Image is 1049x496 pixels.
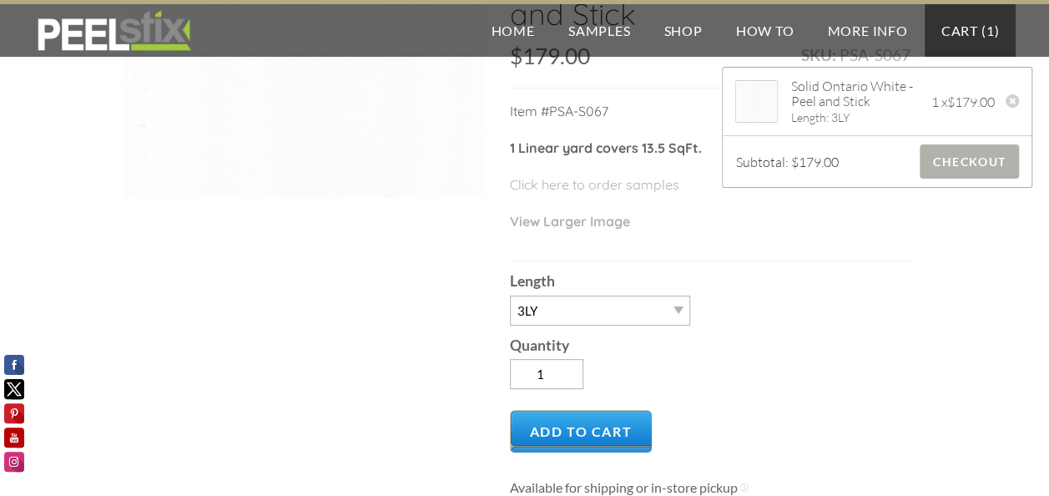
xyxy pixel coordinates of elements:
span: Subtotal: [735,154,788,170]
a: Click here to order samples [510,176,679,193]
span: $179.00 [790,154,838,170]
a: Home [475,4,552,57]
img: s832171791223022656_p819_i2_w2048.jpeg [726,81,788,122]
div: 1 x [930,89,1006,115]
span: $179.00 [946,94,994,110]
strong: 1 Linear yard covers 13.5 SqFt. [510,139,702,156]
a: Shop [647,4,719,57]
img: REFACE SUPPLIES [33,10,194,52]
span: Available for shipping or in-store pickup [510,479,738,495]
b: Quantity [510,337,569,354]
a: View Larger Image [510,213,630,230]
a: Cart (1) [925,4,1016,57]
a: Samples [552,4,648,57]
a: Checkout [920,144,1019,179]
div: Length: 3LY [790,111,912,124]
p: Item #PSA-S067 [510,101,910,138]
a: Add to Cart [510,410,653,453]
a: More Info [810,4,924,57]
b: Length [510,272,555,290]
span: Solid Ontario White - Peel and Stick [790,78,912,109]
a: How To [719,4,811,57]
span: 1 [986,23,994,38]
